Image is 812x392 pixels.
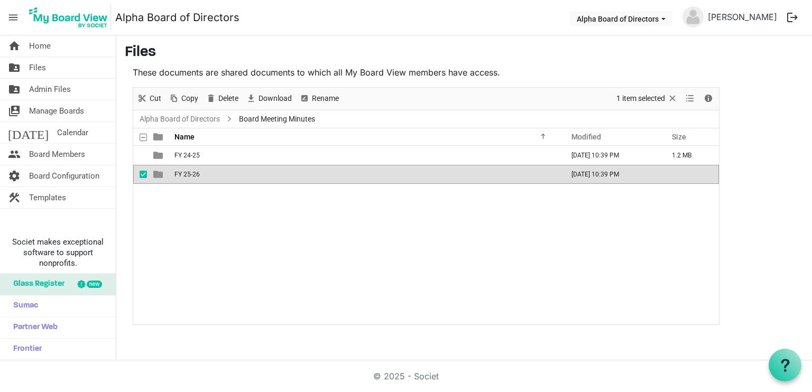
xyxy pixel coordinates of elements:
[3,7,23,27] span: menu
[8,79,21,100] span: folder_shared
[311,92,340,105] span: Rename
[681,88,699,110] div: View
[171,146,560,165] td: FY 24-25 is template cell column header Name
[296,88,343,110] div: Rename
[672,133,686,141] span: Size
[8,165,21,186] span: settings
[204,92,241,105] button: Delete
[613,88,681,110] div: Clear selection
[149,92,162,105] span: Cut
[8,274,64,295] span: Glass Register
[147,165,171,184] td: is template cell column header type
[29,144,85,165] span: Board Members
[702,92,716,105] button: Details
[125,44,804,62] h3: Files
[661,146,719,165] td: 1.2 MB is template cell column header Size
[298,92,341,105] button: Rename
[133,66,719,79] p: These documents are shared documents to which all My Board View members have access.
[202,88,242,110] div: Delete
[165,88,202,110] div: Copy
[57,122,88,143] span: Calendar
[8,339,42,360] span: Frontier
[682,6,704,27] img: no-profile-picture.svg
[115,7,239,28] a: Alpha Board of Directors
[8,317,58,338] span: Partner Web
[8,187,21,208] span: construction
[237,113,317,126] span: Board Meeting Minutes
[570,11,672,26] button: Alpha Board of Directors dropdownbutton
[8,295,38,316] span: Sumac
[87,281,102,288] div: new
[560,146,661,165] td: July 29, 2025 10:39 PM column header Modified
[5,237,111,268] span: Societ makes exceptional software to support nonprofits.
[135,92,163,105] button: Cut
[167,92,200,105] button: Copy
[8,100,21,122] span: switch_account
[147,146,171,165] td: is template cell column header type
[133,146,147,165] td: checkbox
[180,92,199,105] span: Copy
[373,371,439,381] a: © 2025 - Societ
[699,88,717,110] div: Details
[137,113,222,126] a: Alpha Board of Directors
[781,6,804,29] button: logout
[8,144,21,165] span: people
[560,165,661,184] td: July 29, 2025 10:39 PM column header Modified
[571,133,601,141] span: Modified
[26,4,111,31] img: My Board View Logo
[684,92,696,105] button: View dropdownbutton
[174,133,195,141] span: Name
[29,35,51,57] span: Home
[29,187,66,208] span: Templates
[8,35,21,57] span: home
[242,88,296,110] div: Download
[29,165,99,186] span: Board Configuration
[704,6,781,27] a: [PERSON_NAME]
[217,92,239,105] span: Delete
[174,152,200,159] span: FY 24-25
[257,92,293,105] span: Download
[29,100,84,122] span: Manage Boards
[244,92,294,105] button: Download
[26,4,115,31] a: My Board View Logo
[29,57,46,78] span: Files
[174,171,200,178] span: FY 25-26
[661,165,719,184] td: is template cell column header Size
[29,79,71,100] span: Admin Files
[615,92,680,105] button: Selection
[133,88,165,110] div: Cut
[8,57,21,78] span: folder_shared
[615,92,666,105] span: 1 item selected
[171,165,560,184] td: FY 25-26 is template cell column header Name
[8,122,49,143] span: [DATE]
[133,165,147,184] td: checkbox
